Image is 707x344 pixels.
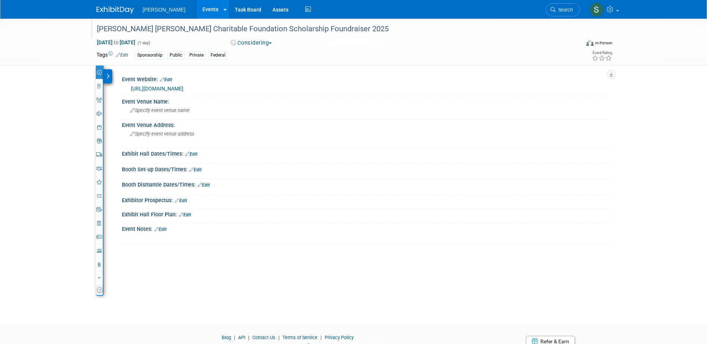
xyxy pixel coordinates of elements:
a: [URL][DOMAIN_NAME] [131,86,183,92]
div: Booth Dismantle Dates/Times: [122,179,611,189]
div: Event Rating [592,51,612,55]
a: Search [546,3,580,16]
a: API [238,335,245,340]
a: Edit [160,77,172,82]
a: Blog [222,335,231,340]
span: Specify event venue name [130,108,190,113]
div: Exhibit Hall Floor Plan: [122,209,611,219]
span: to [113,39,120,45]
div: In-Person [595,40,612,46]
div: Event Notes: [122,223,611,233]
div: Public [167,51,184,59]
div: Sponsorship [135,51,165,59]
span: [PERSON_NAME] [143,7,186,13]
a: Edit [185,152,198,157]
div: Private [187,51,206,59]
a: Edit [179,212,191,217]
a: Edit [189,167,202,172]
div: [PERSON_NAME] [PERSON_NAME] Charitable Foundation Scholarship Foundraiser 2025 [94,22,569,36]
a: Privacy Policy [325,335,354,340]
div: Federal [208,51,228,59]
img: ExhibitDay [97,6,134,14]
div: Event Website: [122,74,611,83]
a: Edit [198,182,210,188]
span: (1 day) [137,41,150,45]
img: Format-Inperson.png [586,40,594,46]
button: Considering [228,39,275,47]
a: Edit [175,198,187,203]
div: Exhibitor Prospectus: [122,195,611,204]
td: Toggle Event Tabs [97,285,102,295]
a: Contact Us [252,335,275,340]
span: Specify event venue address [130,131,194,137]
div: Event Venue Name: [122,96,611,105]
td: Tags [97,51,128,60]
div: Event Format [536,39,613,50]
span: [DATE] [DATE] [97,39,136,46]
span: | [232,335,237,340]
span: | [319,335,323,340]
div: Exhibit Hall Dates/Times: [122,148,611,158]
a: Edit [154,227,167,232]
img: Sharon Aurelio [590,3,604,17]
div: Booth Set-up Dates/Times: [122,164,611,173]
a: Terms of Service [283,335,318,340]
span: | [246,335,251,340]
span: | [277,335,281,340]
a: Edit [116,52,128,58]
span: Search [556,7,573,13]
div: Event Venue Address: [122,120,611,129]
